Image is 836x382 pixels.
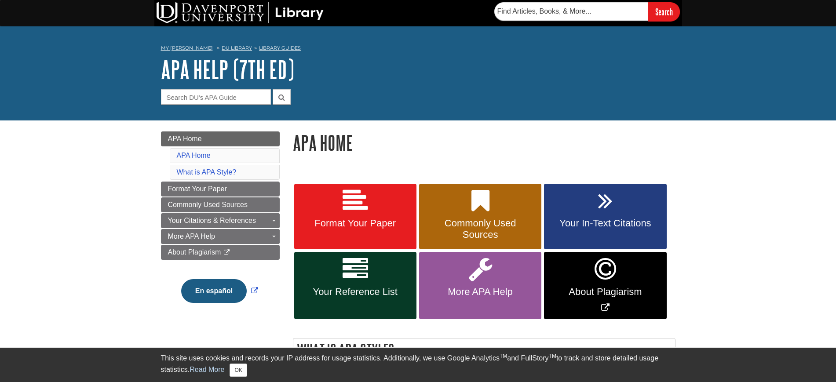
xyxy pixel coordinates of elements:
nav: breadcrumb [161,42,675,56]
h1: APA Home [293,131,675,154]
span: Commonly Used Sources [168,201,248,208]
a: APA Home [161,131,280,146]
a: Read More [190,366,224,373]
span: Your Citations & References [168,217,256,224]
a: About Plagiarism [161,245,280,260]
span: Commonly Used Sources [426,218,535,240]
sup: TM [549,353,556,359]
a: Library Guides [259,45,301,51]
span: Format Your Paper [301,218,410,229]
a: Commonly Used Sources [161,197,280,212]
a: Format Your Paper [294,184,416,250]
a: APA Home [177,152,211,159]
div: This site uses cookies and records your IP address for usage statistics. Additionally, we use Goo... [161,353,675,377]
a: Link opens in new window [544,252,666,319]
span: About Plagiarism [551,286,660,298]
a: APA Help (7th Ed) [161,56,294,83]
a: What is APA Style? [177,168,237,176]
span: More APA Help [426,286,535,298]
span: Your Reference List [301,286,410,298]
a: Your In-Text Citations [544,184,666,250]
span: About Plagiarism [168,248,221,256]
input: Search DU's APA Guide [161,89,271,105]
span: Format Your Paper [168,185,227,193]
input: Find Articles, Books, & More... [494,2,648,21]
span: More APA Help [168,233,215,240]
a: My [PERSON_NAME] [161,44,213,52]
a: Your Reference List [294,252,416,319]
button: En español [181,279,247,303]
a: Format Your Paper [161,182,280,196]
i: This link opens in a new window [223,250,230,255]
h2: What is APA Style? [293,338,675,362]
a: Commonly Used Sources [419,184,541,250]
a: More APA Help [419,252,541,319]
button: Close [230,364,247,377]
sup: TM [500,353,507,359]
a: More APA Help [161,229,280,244]
div: Guide Page Menu [161,131,280,318]
input: Search [648,2,680,21]
img: DU Library [157,2,324,23]
span: Your In-Text Citations [551,218,660,229]
a: DU Library [222,45,252,51]
form: Searches DU Library's articles, books, and more [494,2,680,21]
span: APA Home [168,135,202,142]
a: Link opens in new window [179,287,260,295]
a: Your Citations & References [161,213,280,228]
